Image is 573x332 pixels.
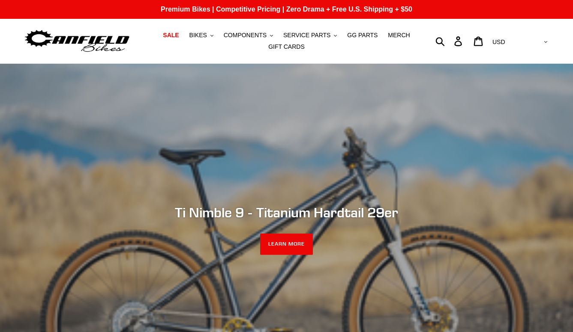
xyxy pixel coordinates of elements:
span: SALE [163,32,179,39]
span: MERCH [388,32,410,39]
a: LEARN MORE [260,234,313,255]
a: GIFT CARDS [264,41,309,53]
a: MERCH [384,30,414,41]
button: COMPONENTS [219,30,277,41]
img: Canfield Bikes [24,28,131,55]
a: SALE [159,30,183,41]
a: GG PARTS [343,30,382,41]
span: SERVICE PARTS [283,32,330,39]
span: COMPONENTS [224,32,267,39]
h2: Ti Nimble 9 - Titanium Hardtail 29er [53,205,520,221]
span: BIKES [189,32,207,39]
span: GG PARTS [347,32,378,39]
button: SERVICE PARTS [279,30,341,41]
span: GIFT CARDS [268,43,305,50]
button: BIKES [185,30,218,41]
